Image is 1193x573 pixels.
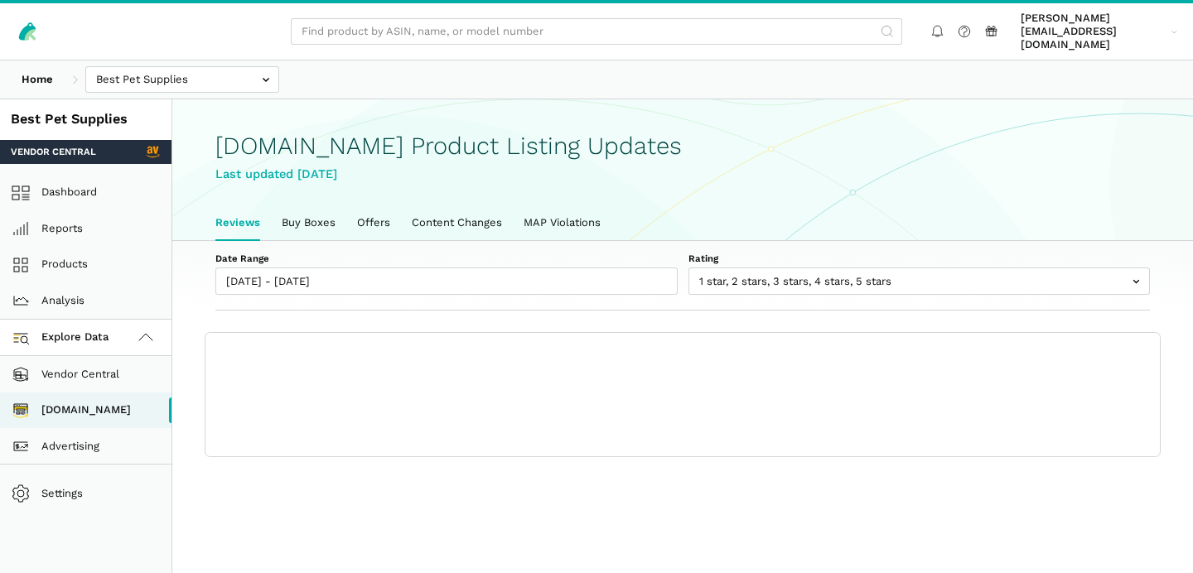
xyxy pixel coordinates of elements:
[215,252,678,265] label: Date Range
[215,132,1150,160] h1: [DOMAIN_NAME] Product Listing Updates
[1021,12,1166,52] span: [PERSON_NAME][EMAIL_ADDRESS][DOMAIN_NAME]
[401,205,513,240] a: Content Changes
[17,328,109,348] span: Explore Data
[205,205,271,240] a: Reviews
[11,145,96,158] span: Vendor Central
[11,66,64,94] a: Home
[688,252,1151,265] label: Rating
[271,205,346,240] a: Buy Boxes
[85,66,279,94] input: Best Pet Supplies
[513,205,611,240] a: MAP Violations
[11,110,161,129] div: Best Pet Supplies
[1016,9,1183,55] a: [PERSON_NAME][EMAIL_ADDRESS][DOMAIN_NAME]
[346,205,401,240] a: Offers
[688,267,1151,295] input: 1 star, 2 stars, 3 stars, 4 stars, 5 stars
[291,18,902,46] input: Find product by ASIN, name, or model number
[215,165,1150,184] div: Last updated [DATE]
